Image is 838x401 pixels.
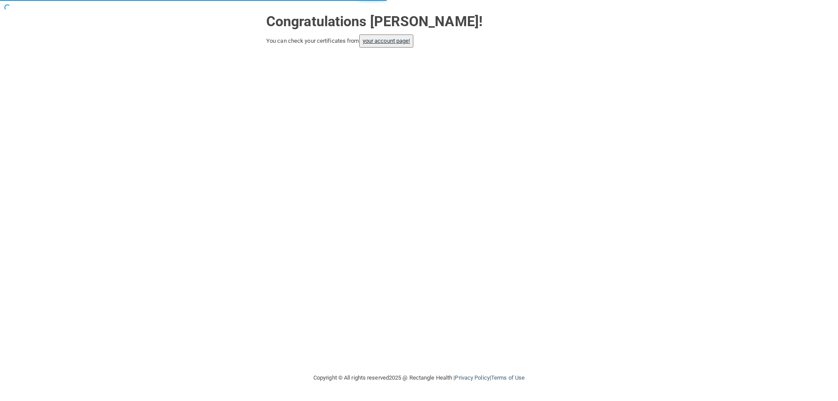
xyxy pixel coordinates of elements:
[260,364,578,392] div: Copyright © All rights reserved 2025 @ Rectangle Health | |
[491,374,525,381] a: Terms of Use
[266,34,572,48] div: You can check your certificates from
[687,339,828,374] iframe: Drift Widget Chat Controller
[359,34,414,48] button: your account page!
[455,374,489,381] a: Privacy Policy
[363,38,410,44] a: your account page!
[266,13,483,30] strong: Congratulations [PERSON_NAME]!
